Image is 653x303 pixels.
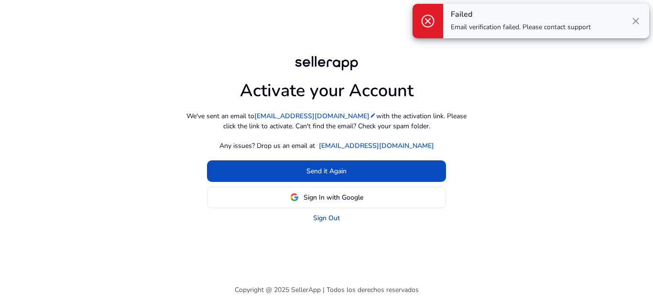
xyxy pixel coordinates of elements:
[313,213,340,223] a: Sign Out
[451,22,591,32] p: Email verification failed. Please contact support
[219,141,315,151] p: Any issues? Drop us an email at
[451,10,591,19] h4: Failed
[207,160,446,182] button: Send it Again
[630,15,642,27] span: close
[420,13,435,29] span: cancel
[183,111,470,131] p: We've sent an email to with the activation link. Please click the link to activate. Can't find th...
[290,193,299,202] img: google-logo.svg
[319,141,434,151] a: [EMAIL_ADDRESS][DOMAIN_NAME]
[306,166,347,176] span: Send it Again
[240,73,414,101] h1: Activate your Account
[370,112,376,119] mat-icon: edit
[304,192,363,202] span: Sign In with Google
[254,111,376,121] a: [EMAIL_ADDRESS][DOMAIN_NAME]
[207,187,446,208] button: Sign In with Google
[235,285,419,294] font: Copyright @ 2025 SellerApp | Todos los derechos reservados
